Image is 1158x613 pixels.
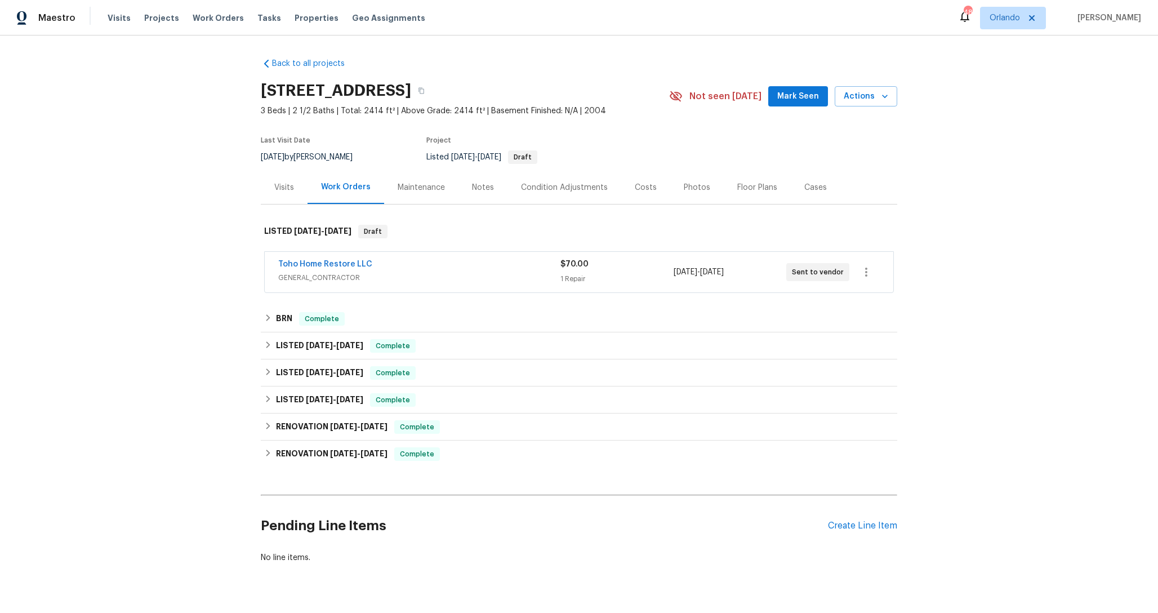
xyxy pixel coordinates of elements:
[306,368,363,376] span: -
[261,359,897,387] div: LISTED [DATE]-[DATE]Complete
[278,260,372,268] a: Toho Home Restore LLC
[324,227,351,235] span: [DATE]
[306,396,363,403] span: -
[261,85,411,96] h2: [STREET_ADDRESS]
[1073,12,1141,24] span: [PERSON_NAME]
[306,396,333,403] span: [DATE]
[990,12,1020,24] span: Orlando
[674,266,724,278] span: -
[261,214,897,250] div: LISTED [DATE]-[DATE]Draft
[359,226,386,237] span: Draft
[371,340,415,352] span: Complete
[278,272,560,283] span: GENERAL_CONTRACTOR
[261,153,284,161] span: [DATE]
[835,86,897,107] button: Actions
[509,154,536,161] span: Draft
[261,552,897,563] div: No line items.
[295,12,339,24] span: Properties
[276,447,388,461] h6: RENOVATION
[257,14,281,22] span: Tasks
[792,266,848,278] span: Sent to vendor
[684,182,710,193] div: Photos
[276,393,363,407] h6: LISTED
[352,12,425,24] span: Geo Assignments
[451,153,475,161] span: [DATE]
[276,312,292,326] h6: BRN
[768,86,828,107] button: Mark Seen
[261,105,669,117] span: 3 Beds | 2 1/2 Baths | Total: 2414 ft² | Above Grade: 2414 ft² | Basement Finished: N/A | 2004
[411,81,431,101] button: Copy Address
[828,521,897,531] div: Create Line Item
[276,339,363,353] h6: LISTED
[336,341,363,349] span: [DATE]
[371,394,415,406] span: Complete
[398,182,445,193] div: Maintenance
[330,450,357,457] span: [DATE]
[689,91,761,102] span: Not seen [DATE]
[674,268,697,276] span: [DATE]
[261,441,897,468] div: RENOVATION [DATE]-[DATE]Complete
[274,182,294,193] div: Visits
[360,423,388,430] span: [DATE]
[964,7,972,18] div: 48
[306,368,333,376] span: [DATE]
[336,368,363,376] span: [DATE]
[336,396,363,403] span: [DATE]
[330,423,388,430] span: -
[306,341,363,349] span: -
[261,137,310,144] span: Last Visit Date
[321,181,371,193] div: Work Orders
[261,500,828,552] h2: Pending Line Items
[451,153,501,161] span: -
[844,90,888,104] span: Actions
[426,137,451,144] span: Project
[264,225,351,238] h6: LISTED
[276,420,388,434] h6: RENOVATION
[700,268,724,276] span: [DATE]
[261,332,897,359] div: LISTED [DATE]-[DATE]Complete
[395,448,439,460] span: Complete
[804,182,827,193] div: Cases
[426,153,537,161] span: Listed
[395,421,439,433] span: Complete
[777,90,819,104] span: Mark Seen
[330,450,388,457] span: -
[261,150,366,164] div: by [PERSON_NAME]
[294,227,321,235] span: [DATE]
[737,182,777,193] div: Floor Plans
[330,423,357,430] span: [DATE]
[478,153,501,161] span: [DATE]
[261,305,897,332] div: BRN Complete
[261,58,369,69] a: Back to all projects
[300,313,344,325] span: Complete
[306,341,333,349] span: [DATE]
[560,273,673,285] div: 1 Repair
[276,366,363,380] h6: LISTED
[193,12,244,24] span: Work Orders
[144,12,179,24] span: Projects
[360,450,388,457] span: [DATE]
[560,260,589,268] span: $70.00
[371,367,415,379] span: Complete
[294,227,351,235] span: -
[108,12,131,24] span: Visits
[472,182,494,193] div: Notes
[261,414,897,441] div: RENOVATION [DATE]-[DATE]Complete
[38,12,75,24] span: Maestro
[261,387,897,414] div: LISTED [DATE]-[DATE]Complete
[635,182,657,193] div: Costs
[521,182,608,193] div: Condition Adjustments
